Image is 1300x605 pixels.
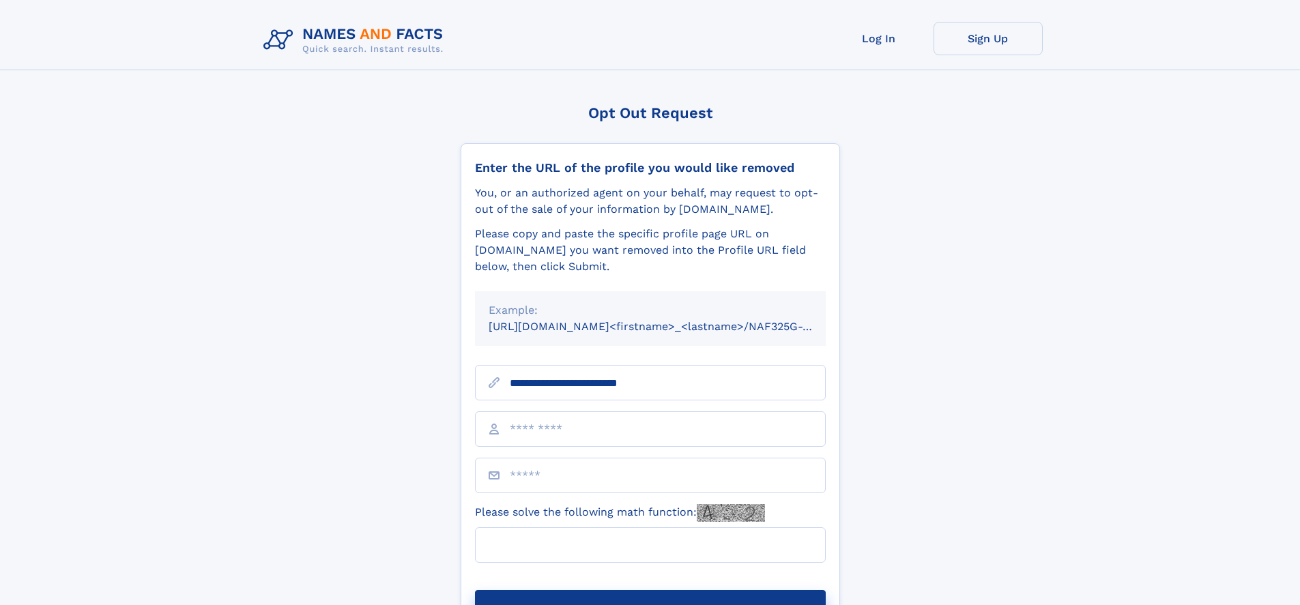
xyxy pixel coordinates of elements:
div: You, or an authorized agent on your behalf, may request to opt-out of the sale of your informatio... [475,185,826,218]
label: Please solve the following math function: [475,504,765,522]
div: Enter the URL of the profile you would like removed [475,160,826,175]
img: Logo Names and Facts [258,22,454,59]
small: [URL][DOMAIN_NAME]<firstname>_<lastname>/NAF325G-xxxxxxxx [489,320,852,333]
div: Example: [489,302,812,319]
a: Sign Up [934,22,1043,55]
a: Log In [824,22,934,55]
div: Opt Out Request [461,104,840,121]
div: Please copy and paste the specific profile page URL on [DOMAIN_NAME] you want removed into the Pr... [475,226,826,275]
